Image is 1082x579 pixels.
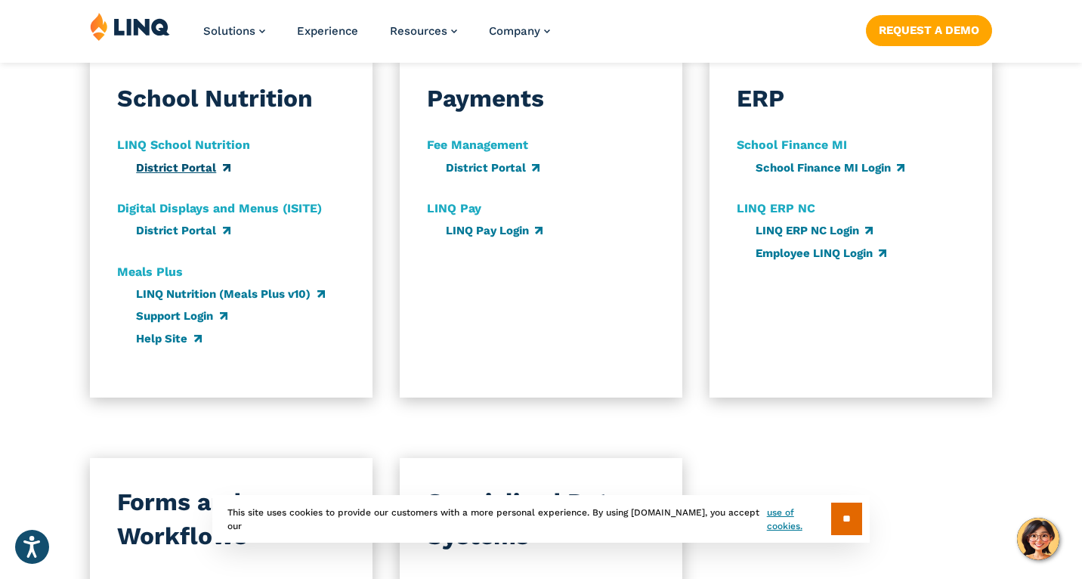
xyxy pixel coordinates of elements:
[866,12,992,45] nav: Button Navigation
[117,265,183,279] strong: Meals Plus
[427,138,528,152] strong: Fee Management
[756,246,886,260] a: Employee LINQ Login
[1017,518,1059,560] button: Hello, have a question? Let’s chat.
[136,161,230,175] a: District Portal
[489,24,550,38] a: Company
[136,224,230,237] a: District Portal
[297,24,358,38] a: Experience
[866,15,992,45] a: Request a Demo
[390,24,447,38] span: Resources
[203,12,550,62] nav: Primary Navigation
[117,485,345,553] h3: Forms and Workflows
[136,332,201,345] a: Help Site
[737,82,784,116] h3: ERP
[767,506,831,533] a: use of cookies.
[427,82,544,116] h3: Payments
[737,201,815,215] strong: LINQ ERP NC
[756,224,873,237] a: LINQ ERP NC Login
[136,287,324,301] a: LINQ Nutrition (Meals Plus v10)
[427,485,655,553] h3: Specialized Data Systems
[90,12,170,41] img: LINQ | K‑12 Software
[446,224,543,237] a: LINQ Pay Login
[212,495,870,543] div: This site uses cookies to provide our customers with a more personal experience. By using [DOMAIN...
[117,82,313,116] h3: School Nutrition
[117,138,250,152] strong: LINQ School Nutrition
[737,138,847,152] strong: School Finance MI
[203,24,265,38] a: Solutions
[136,309,227,323] a: Support Login
[390,24,457,38] a: Resources
[489,24,540,38] span: Company
[446,161,539,175] a: District Portal
[117,201,322,215] strong: Digital Displays and Menus (ISITE)
[427,201,481,215] strong: LINQ Pay
[756,161,904,175] a: School Finance MI Login
[203,24,255,38] span: Solutions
